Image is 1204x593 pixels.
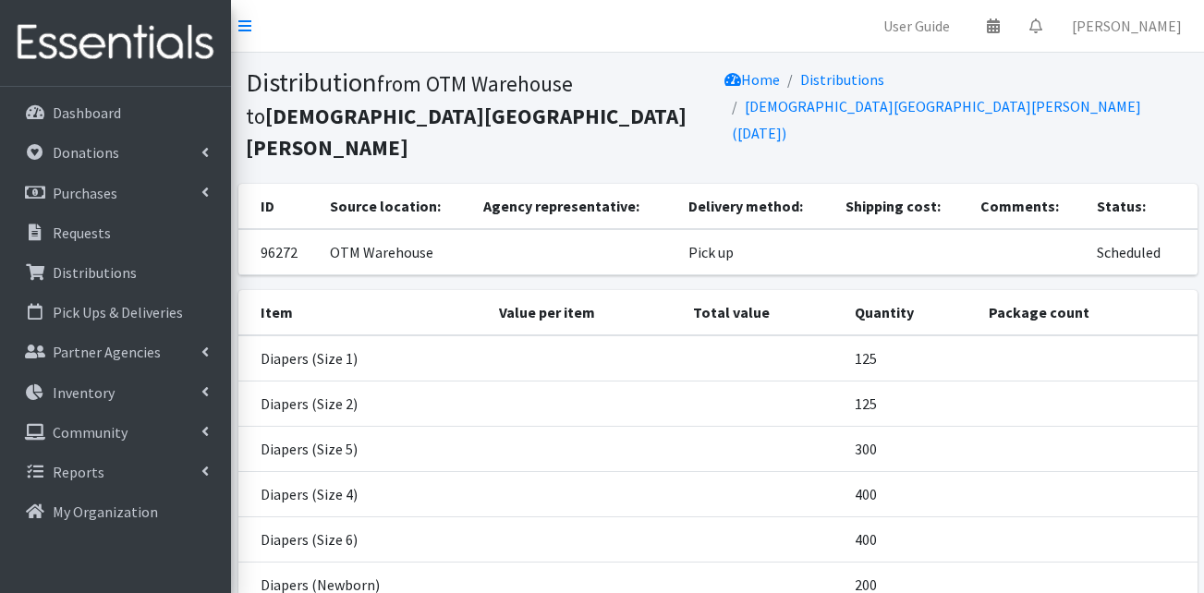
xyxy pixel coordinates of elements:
[969,184,1085,229] th: Comments:
[7,254,224,291] a: Distributions
[7,12,224,74] img: HumanEssentials
[53,303,183,321] p: Pick Ups & Deliveries
[238,426,489,471] td: Diapers (Size 5)
[488,290,682,335] th: Value per item
[319,184,472,229] th: Source location:
[1057,7,1197,44] a: [PERSON_NAME]
[53,263,137,282] p: Distributions
[800,70,884,89] a: Distributions
[53,502,158,521] p: My Organization
[834,184,969,229] th: Shipping cost:
[238,184,319,229] th: ID
[53,463,104,481] p: Reports
[53,423,128,442] p: Community
[677,184,834,229] th: Delivery method:
[7,333,224,370] a: Partner Agencies
[7,414,224,451] a: Community
[53,184,117,202] p: Purchases
[844,335,977,381] td: 125
[844,426,977,471] td: 300
[7,374,224,411] a: Inventory
[7,454,224,490] a: Reports
[844,516,977,562] td: 400
[7,175,224,212] a: Purchases
[7,493,224,530] a: My Organization
[677,229,834,275] td: Pick up
[844,290,977,335] th: Quantity
[238,229,319,275] td: 96272
[1086,229,1198,275] td: Scheduled
[53,103,121,122] p: Dashboard
[53,343,161,361] p: Partner Agencies
[246,67,711,163] h1: Distribution
[844,471,977,516] td: 400
[7,134,224,171] a: Donations
[1086,184,1198,229] th: Status:
[238,381,489,426] td: Diapers (Size 2)
[53,383,115,402] p: Inventory
[238,516,489,562] td: Diapers (Size 6)
[869,7,965,44] a: User Guide
[978,290,1198,335] th: Package count
[472,184,677,229] th: Agency representative:
[7,94,224,131] a: Dashboard
[238,471,489,516] td: Diapers (Size 4)
[724,70,780,89] a: Home
[732,97,1141,142] a: [DEMOGRAPHIC_DATA][GEOGRAPHIC_DATA][PERSON_NAME] ([DATE])
[7,294,224,331] a: Pick Ups & Deliveries
[7,214,224,251] a: Requests
[682,290,844,335] th: Total value
[238,335,489,381] td: Diapers (Size 1)
[246,103,687,162] b: [DEMOGRAPHIC_DATA][GEOGRAPHIC_DATA][PERSON_NAME]
[246,70,687,161] small: from OTM Warehouse to
[319,229,472,275] td: OTM Warehouse
[53,143,119,162] p: Donations
[53,224,111,242] p: Requests
[238,290,489,335] th: Item
[844,381,977,426] td: 125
